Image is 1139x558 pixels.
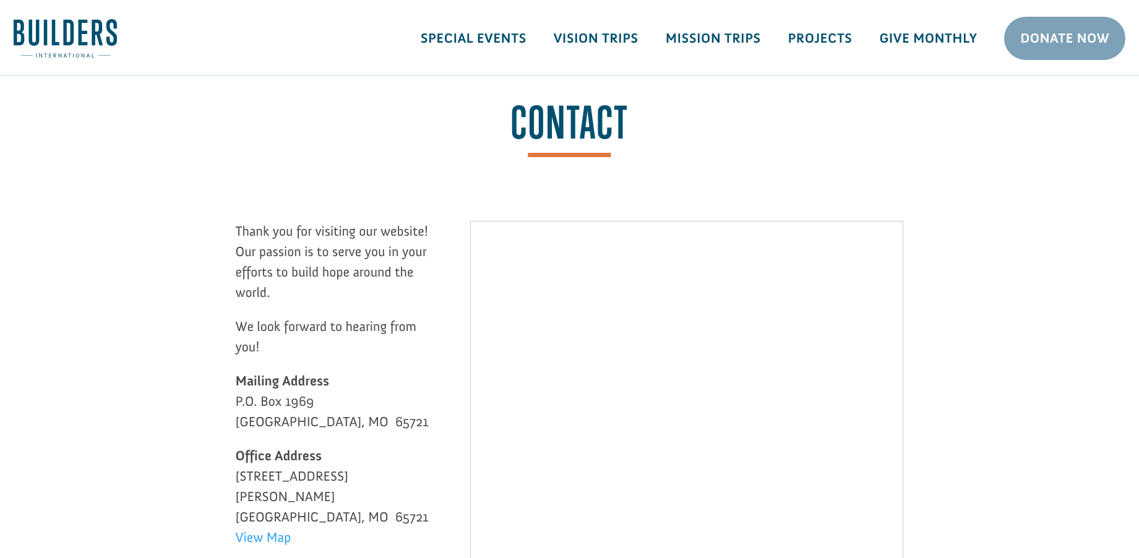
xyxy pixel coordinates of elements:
[236,371,434,445] p: P.O. Box 1969 [GEOGRAPHIC_DATA], MO 65721
[236,529,291,552] a: View Map
[510,101,629,157] span: Contact
[236,221,434,316] p: Thank you for visiting our website! Our passion is to serve you in your efforts to build hope aro...
[236,447,322,464] strong: Office Address
[652,20,775,56] a: Mission Trips
[775,20,866,56] a: Projects
[236,316,434,371] p: We look forward to hearing from you!
[236,372,330,389] strong: Mailing Address
[866,20,991,56] a: Give Monthly
[540,20,652,56] a: Vision Trips
[407,20,540,56] a: Special Events
[1004,17,1125,60] a: Donate Now
[14,19,117,58] img: Builders International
